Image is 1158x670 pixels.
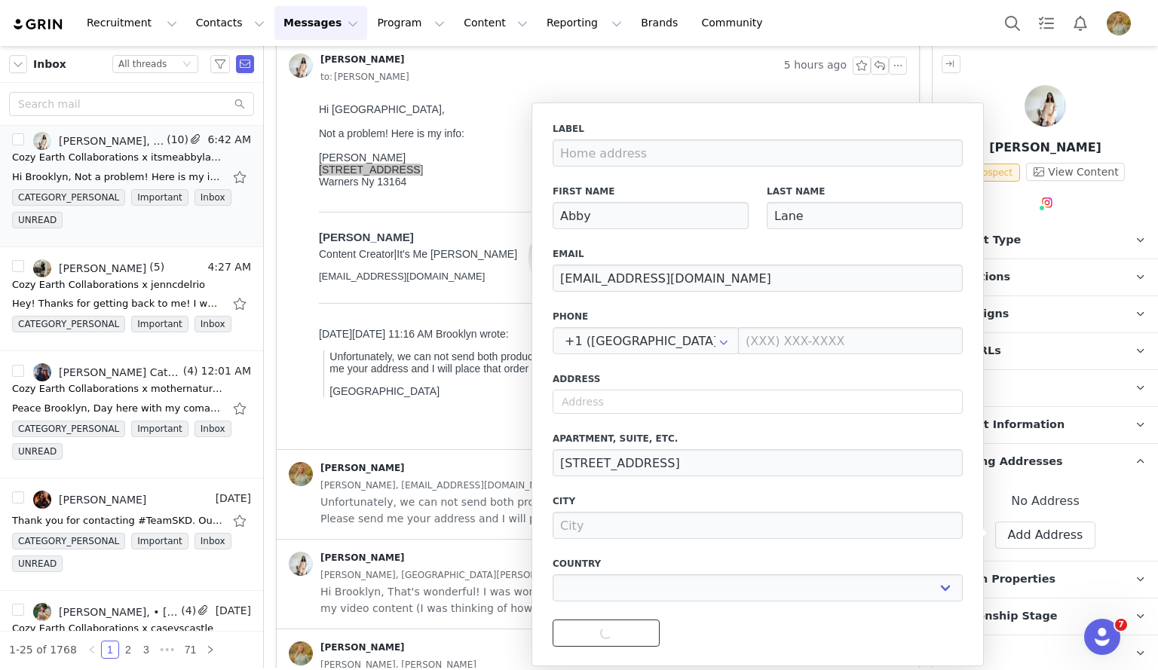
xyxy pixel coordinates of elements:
[102,641,118,658] a: 1
[216,123,291,198] img: 2025-05-12_847bda352cdffc64b66d_263544
[6,173,172,185] a: [EMAIL_ADDRESS][DOMAIN_NAME]
[137,641,155,659] li: 3
[942,454,1063,470] span: Shipping Addresses
[195,421,231,437] span: Inbox
[59,606,178,618] div: [PERSON_NAME], • [PERSON_NAME] •, Mail Delivery Subsystem
[12,401,223,416] div: Peace Brooklyn, Day here with my comanager Cat on copy. Looping our personals in for visibility. ...
[1084,619,1120,655] iframe: Intercom live chat
[59,135,164,147] div: [PERSON_NAME], [PERSON_NAME]
[33,363,51,381] img: 44940db6-8780-4ffd-b5e0-6fcd903ea65f.jpg
[6,30,588,42] div: Not a problem! Here is my info:
[59,494,146,506] div: [PERSON_NAME]
[289,552,313,576] img: aef42ed1-0ba3-4024-a834-37b3ace769ba--s.jpg
[289,552,405,576] a: [PERSON_NAME]
[320,567,571,583] span: [PERSON_NAME], [GEOGRAPHIC_DATA][PERSON_NAME]
[289,462,405,486] a: [PERSON_NAME]
[553,327,739,354] input: Country
[320,477,559,494] span: [PERSON_NAME], [EMAIL_ADDRESS][DOMAIN_NAME]
[12,17,65,32] img: grin logo
[146,259,164,275] span: (5)
[180,641,201,658] a: 71
[6,66,588,78] div: [STREET_ADDRESS]
[33,57,66,72] span: Inbox
[12,316,125,332] span: CATEGORY_PERSONAL
[164,132,188,148] span: (10)
[738,327,963,354] input: (XXX) XXX-XXXX
[942,417,1065,433] span: Contact Information
[138,641,155,658] a: 3
[33,603,178,621] a: [PERSON_NAME], • [PERSON_NAME] •, Mail Delivery Subsystem
[9,92,254,116] input: Search mail
[33,491,51,509] img: c2732de1-4a16-47dd-8538-4069c027e378--s.jpg
[12,277,205,292] div: Cozy Earth Collaborations x jenncdelrio
[277,450,919,539] div: [PERSON_NAME] [DATE] 8:16 AM[PERSON_NAME], [EMAIL_ADDRESS][DOMAIN_NAME] Unfortunately, we can not...
[320,494,907,527] span: Unfortunately, we can not send both products at this time, but we could potentially in another co...
[693,6,779,40] a: Community
[83,641,101,659] li: Previous Page
[289,641,405,665] a: [PERSON_NAME]
[9,641,77,659] li: 1-25 of 1768
[632,6,691,40] a: Brands
[33,491,146,509] a: [PERSON_NAME]
[33,363,180,381] a: [PERSON_NAME] Cat, [PERSON_NAME], MOTHER NATURE
[1098,11,1146,35] button: Profile
[131,189,188,206] span: Important
[234,99,245,109] i: icon: search
[538,6,631,40] button: Reporting
[320,583,907,616] span: Hi Brooklyn, That's wonderful! I was wondering if along with the sheets I could also incorporate ...
[996,6,1029,40] button: Search
[289,462,313,486] img: 2cbfa0d4-247c-48b5-9945-74258b61d85d.jpeg
[553,202,749,229] input: First Name
[767,202,963,229] input: Last Name
[1107,11,1131,35] img: 2cbfa0d4-247c-48b5-9945-74258b61d85d.jpeg
[236,55,254,73] span: Send Email
[12,189,125,206] span: CATEGORY_PERSONAL
[767,185,963,198] label: Last Name
[942,571,1055,588] span: Custom Properties
[553,310,963,323] label: Phone
[12,621,213,636] div: Cozy Earth Collaborations x caseyscastle
[274,6,367,40] button: Messages
[12,533,125,549] span: CATEGORY_PERSONAL
[179,641,202,659] li: 71
[180,363,198,379] span: (4)
[553,390,963,414] input: Address
[1025,85,1066,127] img: Abby Lane
[942,608,1058,625] span: Relationship Stage
[12,443,63,460] span: UNREAD
[289,641,313,665] img: 2cbfa0d4-247c-48b5-9945-74258b61d85d.jpeg
[33,132,51,150] img: aef42ed1-0ba3-4024-a834-37b3ace769ba--s.jpg
[178,603,196,619] span: (4)
[553,494,963,508] label: City
[320,552,405,564] div: [PERSON_NAME]
[455,6,537,40] button: Content
[1064,6,1097,40] button: Notifications
[195,533,231,549] span: Inbox
[553,557,963,571] label: Country
[33,259,146,277] a: [PERSON_NAME]
[6,134,204,146] p: [PERSON_NAME]
[198,363,251,381] span: 12:01 AM
[289,54,313,78] img: aef42ed1-0ba3-4024-a834-37b3ace769ba--s.jpg
[33,132,164,150] a: [PERSON_NAME], [PERSON_NAME]
[966,164,1020,182] span: Prospect
[6,78,588,90] div: Warners Ny 13164
[206,645,215,654] i: icon: right
[1041,197,1053,209] img: instagram.svg
[368,6,454,40] button: Program
[201,641,219,659] li: Next Page
[131,533,188,549] span: Important
[81,151,84,163] span: |
[6,151,204,163] p: Content Creator It's Me [PERSON_NAME]
[78,6,186,40] button: Recruitment
[12,296,223,311] div: Hey! Thanks for getting back to me! I would love to send you a Cozy Earth pajama/loungewear set i...
[553,139,963,167] input: Home address
[6,6,588,341] body: Hi [GEOGRAPHIC_DATA],
[553,185,749,198] label: First Name
[195,316,231,332] span: Inbox
[12,212,63,228] span: UNREAD
[101,641,119,659] li: 1
[12,421,125,437] span: CATEGORY_PERSONAL
[6,231,588,243] div: [DATE][DATE] 11:16 AM Brooklyn wrote:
